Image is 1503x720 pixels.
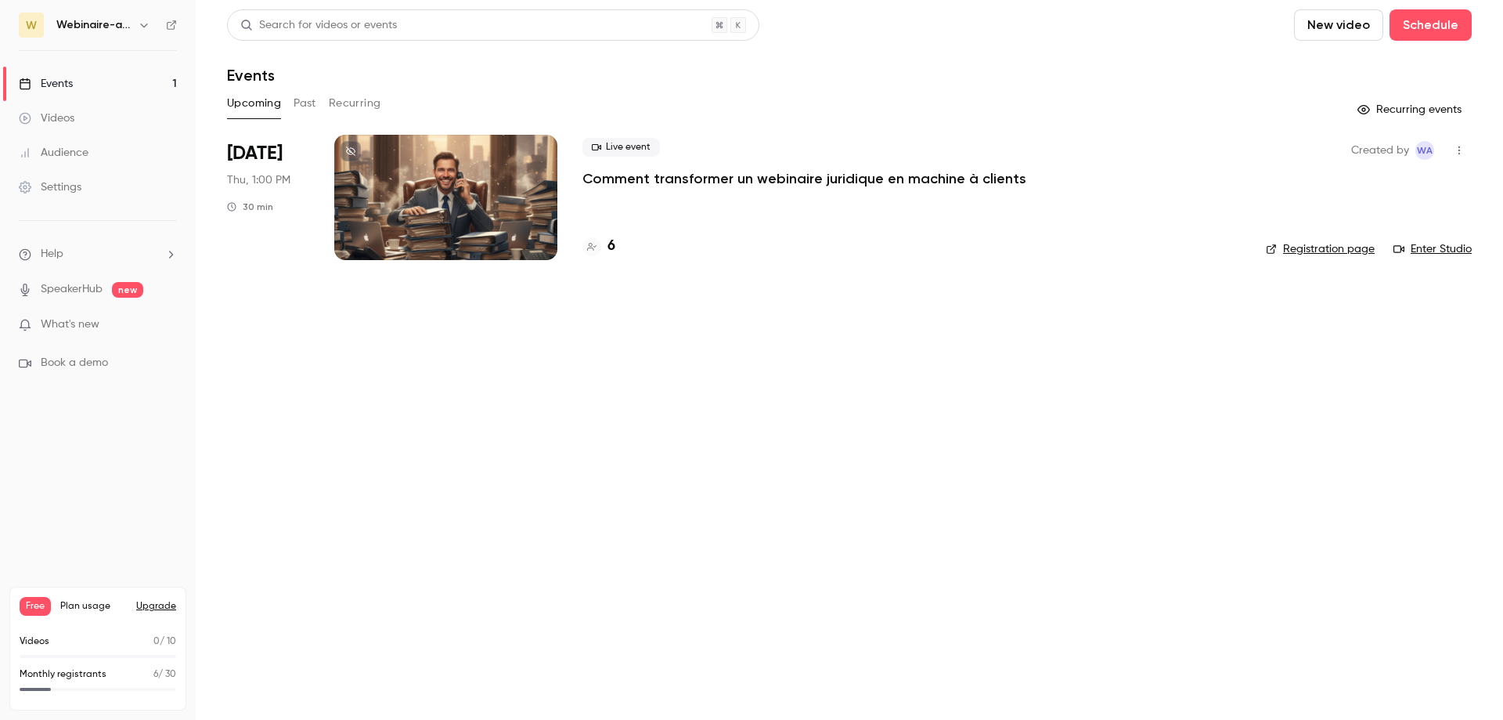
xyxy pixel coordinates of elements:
[227,141,283,166] span: [DATE]
[240,17,397,34] div: Search for videos or events
[1389,9,1472,41] button: Schedule
[20,597,51,616] span: Free
[1393,241,1472,257] a: Enter Studio
[1415,141,1434,160] span: Webinaire Avocats
[227,135,309,260] div: Oct 16 Thu, 1:00 PM (Europe/Paris)
[1417,141,1433,160] span: WA
[582,169,1026,188] a: Comment transformer un webinaire juridique en machine à clients
[153,637,160,646] span: 0
[607,236,615,257] h4: 6
[19,145,88,161] div: Audience
[582,236,615,257] a: 6
[20,635,49,649] p: Videos
[41,281,103,298] a: SpeakerHub
[26,17,37,34] span: W
[1350,97,1472,122] button: Recurring events
[41,355,108,371] span: Book a demo
[41,246,63,262] span: Help
[1294,9,1383,41] button: New video
[158,318,177,332] iframe: Noticeable Trigger
[60,600,127,613] span: Plan usage
[1266,241,1375,257] a: Registration page
[19,179,81,195] div: Settings
[19,246,177,262] li: help-dropdown-opener
[19,110,74,126] div: Videos
[227,172,290,188] span: Thu, 1:00 PM
[41,317,99,333] span: What's new
[227,91,281,116] button: Upcoming
[153,670,158,679] span: 6
[20,668,106,682] p: Monthly registrants
[136,600,176,613] button: Upgrade
[227,201,273,213] div: 30 min
[582,138,660,157] span: Live event
[153,635,176,649] p: / 10
[56,17,132,33] h6: Webinaire-avocats
[329,91,381,116] button: Recurring
[112,282,143,298] span: new
[19,76,73,92] div: Events
[1351,141,1409,160] span: Created by
[294,91,316,116] button: Past
[153,668,176,682] p: / 30
[227,66,275,85] h1: Events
